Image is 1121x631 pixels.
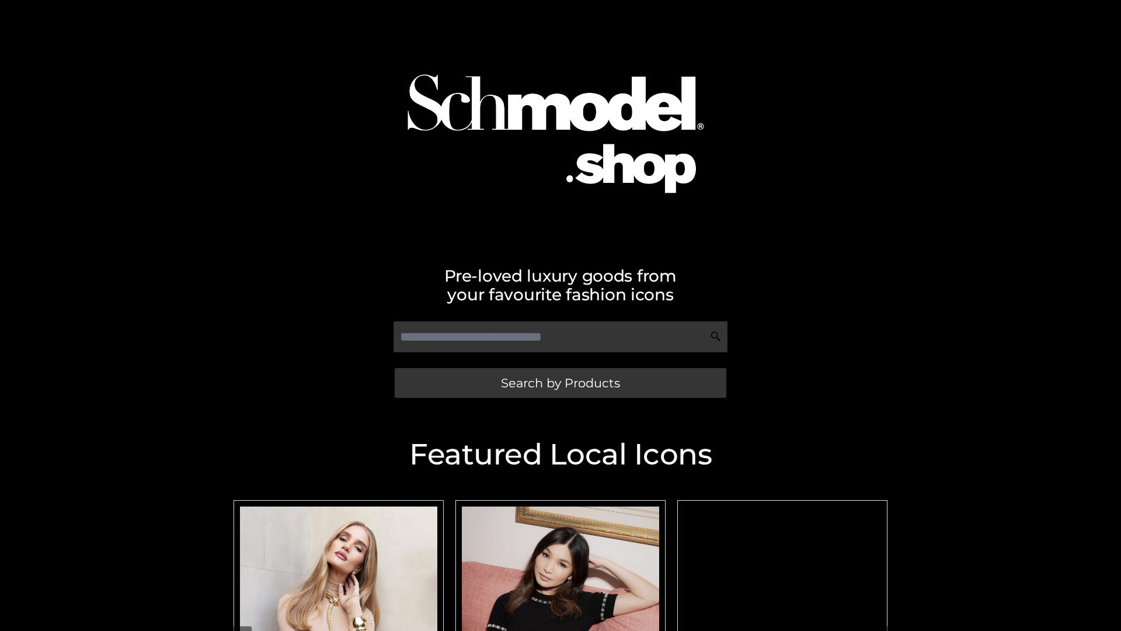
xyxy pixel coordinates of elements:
[228,440,893,469] h2: Featured Local Icons​
[501,377,620,389] span: Search by Products
[710,331,722,342] img: Search Icon
[228,266,893,304] h2: Pre-loved luxury goods from your favourite fashion icons
[395,368,726,398] a: Search by Products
